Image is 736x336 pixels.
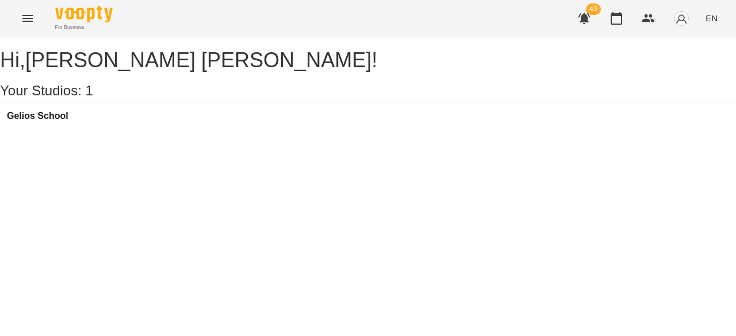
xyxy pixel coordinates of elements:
img: Voopty Logo [55,6,113,22]
button: EN [701,7,722,29]
span: 43 [586,3,601,15]
button: Menu [14,5,41,32]
span: For Business [55,24,113,31]
a: Gelios School [7,111,68,121]
span: 1 [86,83,93,98]
span: EN [706,12,718,24]
img: avatar_s.png [673,10,689,26]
